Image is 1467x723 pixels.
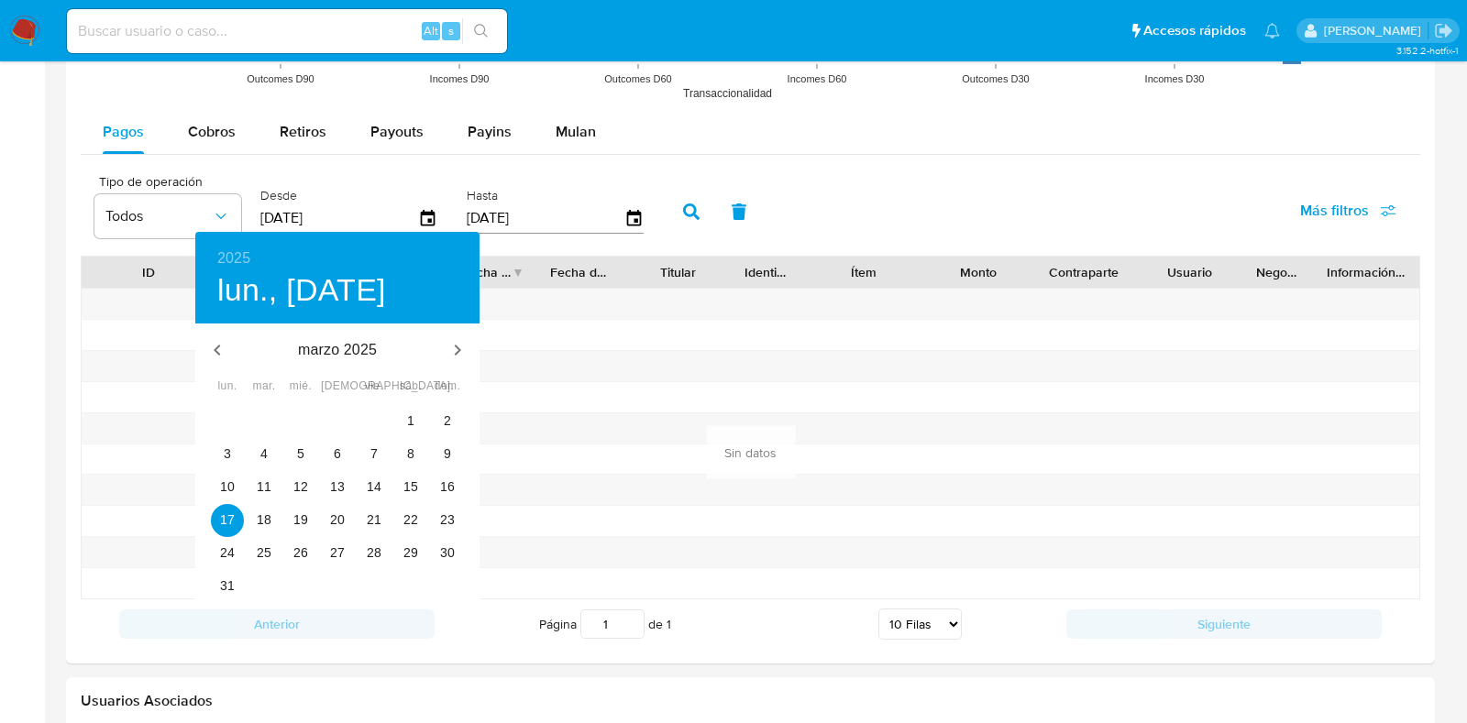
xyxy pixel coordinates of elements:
button: 16 [431,471,464,504]
p: 9 [444,444,451,463]
button: 6 [321,438,354,471]
button: 2025 [217,246,250,271]
p: 1 [407,411,414,430]
p: 29 [403,543,418,562]
button: 23 [431,504,464,537]
p: 2 [444,411,451,430]
p: 16 [440,477,455,496]
p: 6 [334,444,341,463]
button: 2 [431,405,464,438]
button: 28 [358,537,391,570]
span: mar. [248,378,281,396]
button: 20 [321,504,354,537]
p: 22 [403,510,418,529]
p: 10 [220,477,235,496]
span: vie. [358,378,391,396]
p: 3 [224,444,231,463]
button: 22 [394,504,427,537]
button: 9 [431,438,464,471]
button: 13 [321,471,354,504]
p: 12 [293,477,308,496]
p: 21 [367,510,381,529]
button: 21 [358,504,391,537]
button: 15 [394,471,427,504]
span: sáb. [394,378,427,396]
button: 17 [211,504,244,537]
p: 7 [370,444,378,463]
p: 11 [257,477,271,496]
button: 3 [211,438,244,471]
p: 15 [403,477,418,496]
button: 27 [321,537,354,570]
p: 26 [293,543,308,562]
button: 31 [211,570,244,603]
p: 25 [257,543,271,562]
p: 20 [330,510,345,529]
span: lun. [211,378,244,396]
button: 30 [431,537,464,570]
button: lun., [DATE] [217,271,386,310]
button: 18 [248,504,281,537]
p: 18 [257,510,271,529]
span: dom. [431,378,464,396]
p: 31 [220,576,235,595]
p: 30 [440,543,455,562]
button: 4 [248,438,281,471]
p: 24 [220,543,235,562]
span: mié. [284,378,317,396]
span: [DEMOGRAPHIC_DATA]. [321,378,354,396]
button: 29 [394,537,427,570]
button: 7 [358,438,391,471]
p: 19 [293,510,308,529]
p: 28 [367,543,381,562]
button: 12 [284,471,317,504]
p: 4 [260,444,268,463]
button: 5 [284,438,317,471]
p: 13 [330,477,345,496]
p: 5 [297,444,304,463]
p: marzo 2025 [239,339,436,361]
button: 11 [248,471,281,504]
p: 8 [407,444,414,463]
button: 26 [284,537,317,570]
p: 27 [330,543,345,562]
p: 23 [440,510,455,529]
button: 14 [358,471,391,504]
button: 8 [394,438,427,471]
button: 10 [211,471,244,504]
button: 1 [394,405,427,438]
button: 19 [284,504,317,537]
p: 17 [220,510,235,529]
button: 25 [248,537,281,570]
p: 14 [367,477,381,496]
button: 24 [211,537,244,570]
